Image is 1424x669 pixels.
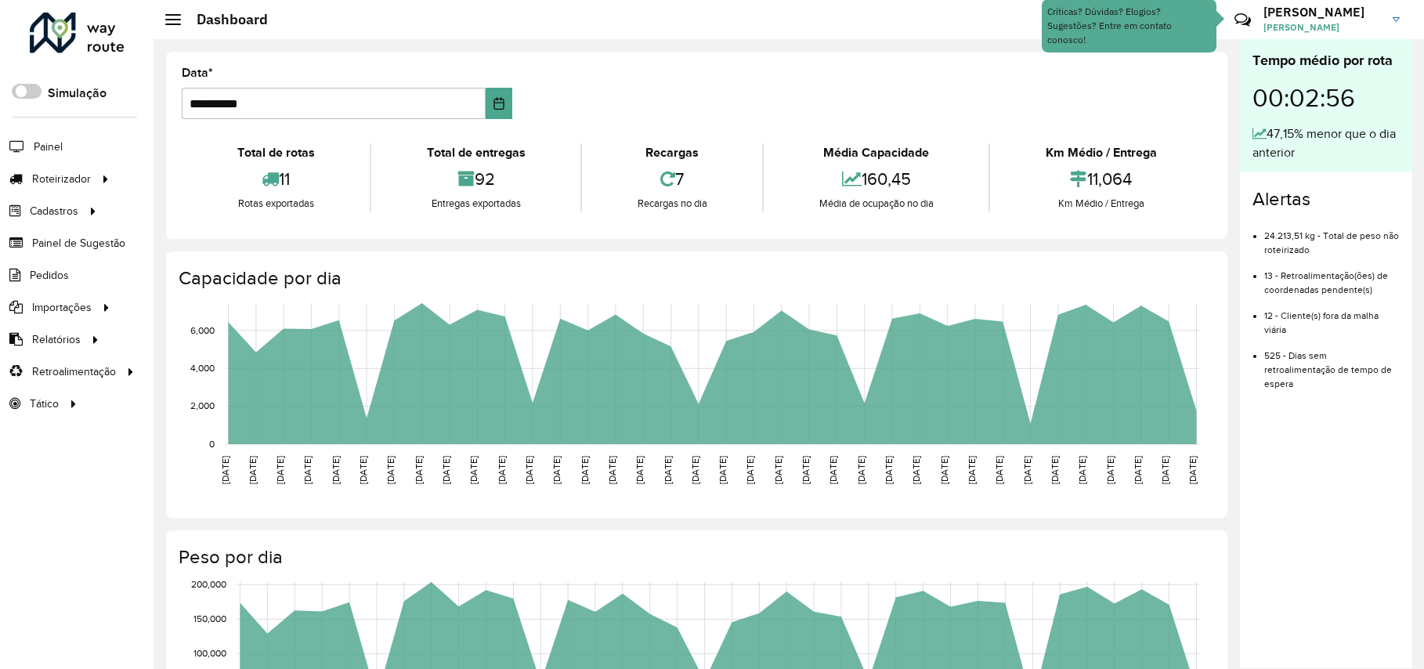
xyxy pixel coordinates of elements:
text: [DATE] [856,456,866,484]
label: Simulação [48,84,107,103]
text: [DATE] [580,456,590,484]
span: Tático [30,396,59,412]
li: 525 - Dias sem retroalimentação de tempo de espera [1264,337,1400,391]
text: [DATE] [1077,456,1087,484]
div: Média de ocupação no dia [768,196,985,212]
li: 12 - Cliente(s) fora da malha viária [1264,297,1400,337]
text: [DATE] [994,456,1004,484]
text: [DATE] [801,456,811,484]
div: Críticas? Dúvidas? Elogios? Sugestões? Entre em contato conosco! [1047,5,1211,47]
span: Painel [34,139,63,155]
div: 11 [186,162,366,196]
text: 150,000 [193,614,226,624]
div: Tempo médio por rota [1252,50,1400,71]
text: [DATE] [690,456,700,484]
div: Média Capacidade [768,143,985,162]
text: [DATE] [884,456,894,484]
text: 6,000 [190,325,215,335]
div: Km Médio / Entrega [994,196,1208,212]
h4: Capacidade por dia [179,267,1212,290]
div: Recargas [586,143,758,162]
text: [DATE] [939,456,949,484]
span: Pedidos [30,267,69,284]
text: 2,000 [190,401,215,411]
div: 47,15% menor que o dia anterior [1252,125,1400,162]
text: 200,000 [191,579,226,589]
text: [DATE] [634,456,645,484]
text: [DATE] [302,456,313,484]
span: Retroalimentação [32,363,116,380]
text: [DATE] [1160,456,1170,484]
div: 11,064 [994,162,1208,196]
div: Rotas exportadas [186,196,366,212]
li: 13 - Retroalimentação(ões) de coordenadas pendente(s) [1264,257,1400,297]
div: 7 [586,162,758,196]
li: 24.213,51 kg - Total de peso não roteirizado [1264,217,1400,257]
div: 00:02:56 [1252,71,1400,125]
text: [DATE] [911,456,921,484]
h4: Alertas [1252,188,1400,211]
text: 4,000 [190,363,215,373]
text: [DATE] [717,456,728,484]
text: [DATE] [358,456,368,484]
text: [DATE] [331,456,341,484]
text: [DATE] [663,456,673,484]
span: [PERSON_NAME] [1263,20,1381,34]
span: Relatórios [32,331,81,348]
text: [DATE] [773,456,783,484]
h3: [PERSON_NAME] [1263,5,1381,20]
text: [DATE] [414,456,424,484]
span: Cadastros [30,203,78,219]
span: Roteirizador [32,171,91,187]
text: [DATE] [1105,456,1115,484]
div: Km Médio / Entrega [994,143,1208,162]
text: [DATE] [1133,456,1143,484]
text: [DATE] [1050,456,1060,484]
text: [DATE] [828,456,838,484]
text: [DATE] [607,456,617,484]
text: [DATE] [497,456,507,484]
text: [DATE] [275,456,285,484]
text: [DATE] [220,456,230,484]
text: [DATE] [745,456,755,484]
text: [DATE] [468,456,479,484]
text: [DATE] [385,456,396,484]
button: Choose Date [486,88,512,119]
label: Data [182,63,213,82]
text: [DATE] [551,456,562,484]
h4: Peso por dia [179,546,1212,569]
h2: Dashboard [181,11,268,28]
text: [DATE] [441,456,451,484]
a: Contato Rápido [1226,3,1260,37]
text: 0 [209,439,215,449]
div: 92 [375,162,576,196]
span: Importações [32,299,92,316]
div: Total de rotas [186,143,366,162]
text: [DATE] [1187,456,1198,484]
span: Painel de Sugestão [32,235,125,251]
text: [DATE] [524,456,534,484]
text: [DATE] [248,456,258,484]
text: 100,000 [193,649,226,659]
div: Recargas no dia [586,196,758,212]
text: [DATE] [967,456,977,484]
div: 160,45 [768,162,985,196]
div: Entregas exportadas [375,196,576,212]
text: [DATE] [1022,456,1032,484]
div: Total de entregas [375,143,576,162]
